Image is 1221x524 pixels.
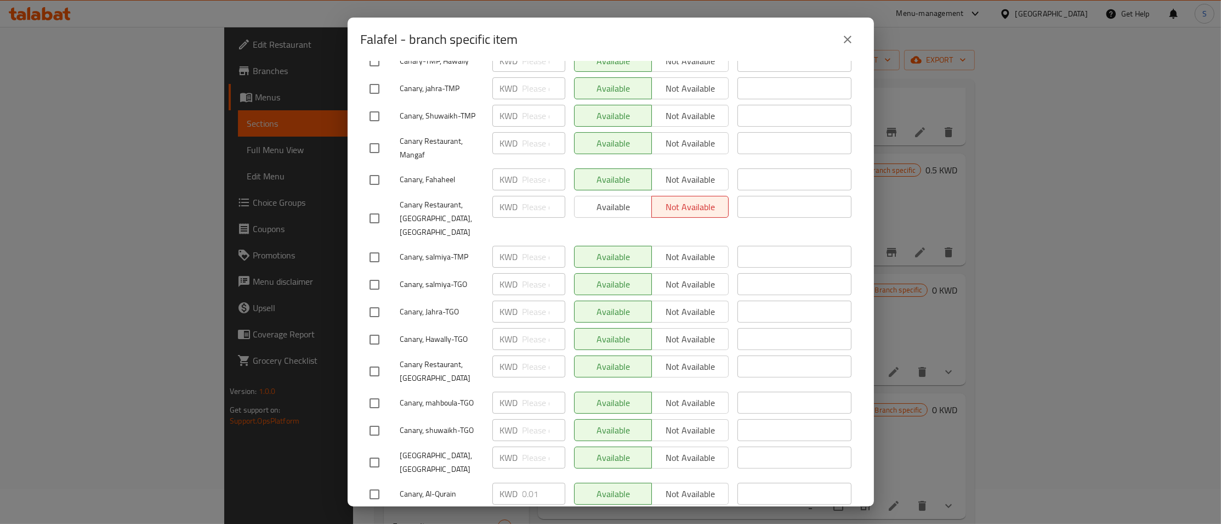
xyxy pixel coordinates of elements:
[523,328,565,350] input: Please enter price
[400,173,484,187] span: Canary, Fahaheel
[523,196,565,218] input: Please enter price
[400,487,484,501] span: Canary, Al-Qurain
[500,173,518,186] p: KWD
[400,278,484,291] span: Canary, salmiya-TGO
[523,356,565,377] input: Please enter price
[361,31,518,48] h2: Falafel - branch specific item
[400,358,484,385] span: Canary Restaurant, [GEOGRAPHIC_DATA]
[523,168,565,190] input: Please enter price
[523,447,565,469] input: Please enter price
[500,396,518,409] p: KWD
[500,451,518,464] p: KWD
[523,273,565,295] input: Please enter price
[523,77,565,99] input: Please enter price
[523,301,565,323] input: Please enter price
[523,246,565,268] input: Please enter price
[500,250,518,263] p: KWD
[500,360,518,373] p: KWD
[400,305,484,319] span: Canary, Jahra-TGO
[400,396,484,410] span: Canary, mahboula-TGO
[523,132,565,154] input: Please enter price
[400,424,484,437] span: Canary, shuwaikh-TGO
[500,200,518,213] p: KWD
[523,105,565,127] input: Please enter price
[500,424,518,437] p: KWD
[400,449,484,476] span: [GEOGRAPHIC_DATA], [GEOGRAPHIC_DATA]
[500,82,518,95] p: KWD
[400,250,484,264] span: Canary, salmiya-TMP
[400,198,484,239] span: Canary Restaurant, [GEOGRAPHIC_DATA], [GEOGRAPHIC_DATA]
[500,333,518,346] p: KWD
[400,134,484,162] span: Canary Restaurant, Mangaf
[523,392,565,414] input: Please enter price
[500,54,518,67] p: KWD
[523,483,565,505] input: Please enter price
[400,109,484,123] span: Canary, Shuwaikh-TMP
[400,333,484,346] span: Canary, Hawally-TGO
[500,137,518,150] p: KWD
[500,278,518,291] p: KWD
[500,487,518,500] p: KWD
[834,26,861,53] button: close
[500,305,518,318] p: KWD
[500,109,518,122] p: KWD
[523,419,565,441] input: Please enter price
[400,82,484,95] span: Canary, jahra-TMP
[400,54,484,68] span: Canary-TMP, Hawally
